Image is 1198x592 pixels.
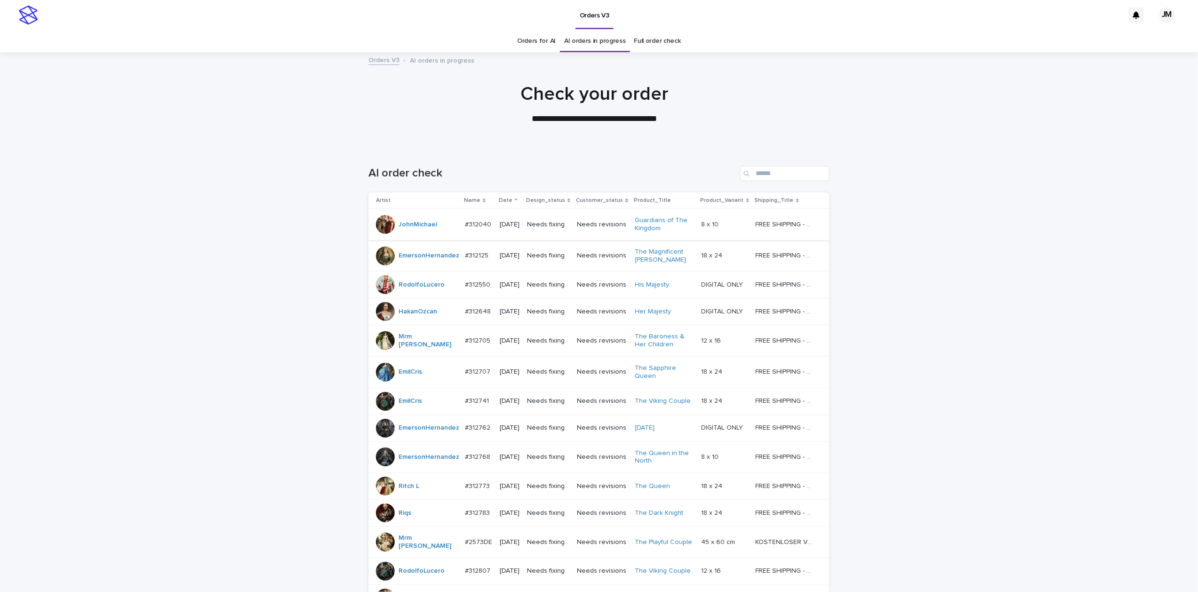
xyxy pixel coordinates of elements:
p: Needs fixing [527,453,569,461]
p: [DATE] [500,567,519,575]
p: Needs fixing [527,397,569,405]
p: #312040 [465,219,493,229]
p: 18 x 24 [702,480,725,490]
p: [DATE] [500,424,519,432]
a: The Baroness & Her Children [635,333,694,349]
p: AI orders in progress [410,55,474,65]
a: The Queen [635,482,671,490]
p: FREE SHIPPING - preview in 1-2 business days, after your approval delivery will take 5-10 b.d. [756,507,816,517]
a: Full order check [634,30,681,52]
tr: EmilCris #312741#312741 [DATE]Needs fixingNeeds revisionsThe Viking Couple 18 x 2418 x 24 FREE SH... [368,388,830,415]
p: Needs revisions [577,424,627,432]
tr: JohnMichael #312040#312040 [DATE]Needs fixingNeeds revisionsGuardians of The Kingdom 8 x 108 x 10... [368,209,830,240]
p: Product_Title [634,195,671,206]
p: #312550 [465,279,492,289]
p: [DATE] [500,397,519,405]
p: [DATE] [500,252,519,260]
p: [DATE] [500,538,519,546]
p: Needs revisions [577,221,627,229]
p: DIGITAL ONLY [702,422,745,432]
p: Needs revisions [577,482,627,490]
tr: EmersonHernandez #312125#312125 [DATE]Needs fixingNeeds revisionsThe Magnificent [PERSON_NAME] 18... [368,240,830,272]
p: Needs fixing [527,368,569,376]
h1: Check your order [364,83,825,105]
a: RodolfoLucero [399,567,445,575]
p: #312741 [465,395,491,405]
p: #312648 [465,306,493,316]
tr: EmilCris #312707#312707 [DATE]Needs fixingNeeds revisionsThe Sapphire Queen 18 x 2418 x 24 FREE S... [368,356,830,388]
p: Needs revisions [577,509,627,517]
p: Needs revisions [577,368,627,376]
p: 12 x 16 [702,335,723,345]
p: Needs fixing [527,337,569,345]
p: KOSTENLOSER VERSAND - Vorschau in 1-2 Werktagen, nach Genehmigung 10-12 Werktage Lieferung [756,536,816,546]
p: [DATE] [500,509,519,517]
a: Her Majesty [635,308,671,316]
p: FREE SHIPPING - preview in 1-2 business days, after your approval delivery will take 5-10 b.d. [756,219,816,229]
p: 45 x 60 cm [702,536,737,546]
tr: Riqs #312783#312783 [DATE]Needs fixingNeeds revisionsThe Dark Knight 18 x 2418 x 24 FREE SHIPPING... [368,500,830,527]
p: [DATE] [500,482,519,490]
p: FREE SHIPPING - preview in 1-2 business days, after your approval delivery will take 5-10 b.d. [756,366,816,376]
p: Design_status [526,195,565,206]
p: Needs fixing [527,221,569,229]
img: stacker-logo-s-only.png [19,6,38,24]
tr: EmersonHernandez #312762#312762 [DATE]Needs fixingNeeds revisions[DATE] DIGITAL ONLYDIGITAL ONLY ... [368,415,830,441]
p: Date [499,195,512,206]
div: JM [1159,8,1174,23]
p: #312707 [465,366,492,376]
p: #312768 [465,451,492,461]
p: Product_Variant [701,195,744,206]
a: Mrm [PERSON_NAME] [399,534,457,550]
a: The Magnificent [PERSON_NAME] [635,248,694,264]
p: Needs revisions [577,538,627,546]
a: Ritch L [399,482,419,490]
p: Needs fixing [527,252,569,260]
a: JohnMichael [399,221,437,229]
a: Orders for AI [517,30,556,52]
a: Mrm [PERSON_NAME] [399,333,457,349]
tr: RodolfoLucero #312550#312550 [DATE]Needs fixingNeeds revisionsHis Majesty DIGITAL ONLYDIGITAL ONL... [368,272,830,298]
p: DIGITAL ONLY [702,279,745,289]
p: Needs fixing [527,567,569,575]
p: FREE SHIPPING - preview in 1-2 business days, after your approval delivery will take 5-10 b.d. [756,565,816,575]
a: The Dark Knight [635,509,684,517]
tr: RodolfoLucero #312807#312807 [DATE]Needs fixingNeeds revisionsThe Viking Couple 12 x 1612 x 16 FR... [368,558,830,584]
a: The Queen in the North [635,449,694,465]
p: [DATE] [500,337,519,345]
a: The Viking Couple [635,397,691,405]
a: EmersonHernandez [399,424,459,432]
p: FREE SHIPPING - preview in 1-2 business days, after your approval delivery will take 5-10 b.d. [756,422,816,432]
p: Needs fixing [527,308,569,316]
p: Needs revisions [577,308,627,316]
a: Orders V3 [368,54,399,65]
p: FREE SHIPPING - preview in 1-2 business days, after your approval delivery will take 5-10 b.d. [756,335,816,345]
a: EmilCris [399,368,422,376]
p: Customer_status [576,195,623,206]
p: Name [464,195,480,206]
p: 18 x 24 [702,395,725,405]
a: Guardians of The Kingdom [635,216,694,232]
p: [DATE] [500,308,519,316]
p: FREE SHIPPING - preview in 1-2 business days, after your approval delivery will take 5-10 b.d. [756,306,816,316]
p: #312807 [465,565,492,575]
a: The Viking Couple [635,567,691,575]
p: #2573DE [465,536,494,546]
p: 8 x 10 [702,219,721,229]
tr: Mrm [PERSON_NAME] #2573DE#2573DE [DATE]Needs fixingNeeds revisionsThe Playful Couple 45 x 60 cm45... [368,527,830,558]
p: FREE SHIPPING - preview in 1-2 business days, after your approval delivery will take 5-10 b.d. [756,279,816,289]
a: EmersonHernandez [399,453,459,461]
p: FREE SHIPPING - preview in 1-2 business days, after your approval delivery will take 5-10 b.d. [756,451,816,461]
p: #312762 [465,422,492,432]
p: Needs revisions [577,337,627,345]
p: FREE SHIPPING - preview in 1-2 business days, after your approval delivery will take 5-10 b.d. [756,395,816,405]
p: DIGITAL ONLY [702,306,745,316]
p: 18 x 24 [702,250,725,260]
a: RodolfoLucero [399,281,445,289]
p: FREE SHIPPING - preview in 1-2 business days, after your approval delivery will take 5-10 b.d. [756,480,816,490]
p: Needs revisions [577,453,627,461]
input: Search [740,166,830,181]
a: HakanOzcan [399,308,437,316]
h1: AI order check [368,167,736,180]
a: AI orders in progress [564,30,626,52]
